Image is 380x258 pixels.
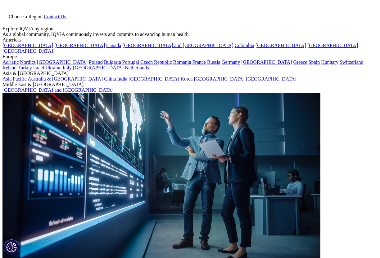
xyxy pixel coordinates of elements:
a: Romania [173,59,191,65]
a: [GEOGRAPHIC_DATA] [54,43,105,48]
a: [GEOGRAPHIC_DATA] [194,76,244,81]
a: [GEOGRAPHIC_DATA] [129,76,179,81]
a: Adriatic [2,59,19,65]
a: Israel [33,65,44,70]
a: China [104,76,116,81]
a: Ireland [2,65,16,70]
a: [GEOGRAPHIC_DATA] [37,59,88,65]
a: Turkey [18,65,32,70]
div: Europe [2,54,378,59]
a: Netherlands [125,65,149,70]
a: Russia [207,59,220,65]
div: As a global community, IQVIA continuously invests and commits to advancing human health. [2,32,378,37]
a: [GEOGRAPHIC_DATA] [2,48,53,54]
a: France [192,59,206,65]
a: Poland [89,59,102,65]
div: Middle East & [GEOGRAPHIC_DATA] [2,82,378,87]
a: Italy [63,65,72,70]
a: Nordics [20,59,36,65]
div: Asia & [GEOGRAPHIC_DATA] [2,71,378,76]
a: [GEOGRAPHIC_DATA] and [GEOGRAPHIC_DATA] [122,43,233,48]
a: [GEOGRAPHIC_DATA] [246,76,296,81]
a: Korea [180,76,192,81]
a: Portugal [122,59,139,65]
a: Asia Pacific [2,76,27,81]
a: Bulgaria [104,59,121,65]
a: [GEOGRAPHIC_DATA] [2,43,53,48]
a: [GEOGRAPHIC_DATA] [73,65,124,70]
a: Czech Republic [140,59,172,65]
a: [GEOGRAPHIC_DATA] [256,43,306,48]
a: Spain [309,59,320,65]
a: Australia & [GEOGRAPHIC_DATA] [28,76,103,81]
a: [GEOGRAPHIC_DATA] [307,43,358,48]
a: [GEOGRAPHIC_DATA] [241,59,292,65]
button: Cookies Settings [4,239,19,255]
a: Hungary [321,59,338,65]
div: Americas [2,37,378,43]
span: Choose a Region [9,14,43,19]
a: Switzerland [340,59,363,65]
a: Colombia [235,43,254,48]
a: Contact Us [44,14,66,19]
a: India [117,76,127,81]
a: Greece [293,59,307,65]
a: [GEOGRAPHIC_DATA] and [GEOGRAPHIC_DATA] [2,87,113,93]
a: Canada [106,43,121,48]
div: Explore IQVIA by region [2,26,378,32]
a: Ukraine [45,65,61,70]
a: Germany [222,59,240,65]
